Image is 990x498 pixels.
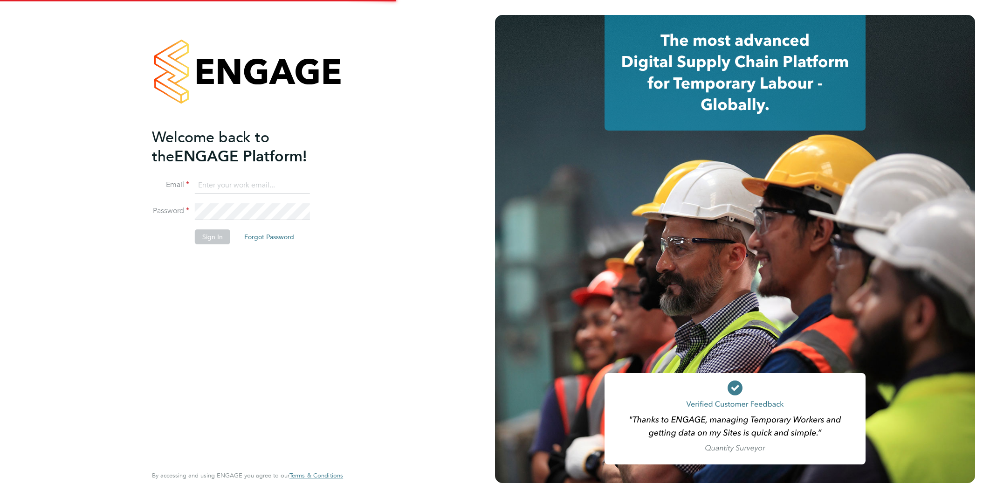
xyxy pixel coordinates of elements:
label: Password [152,206,189,216]
label: Email [152,180,189,190]
button: Forgot Password [237,229,302,244]
span: By accessing and using ENGAGE you agree to our [152,471,343,479]
h2: ENGAGE Platform! [152,128,334,166]
a: Terms & Conditions [289,472,343,479]
span: Terms & Conditions [289,471,343,479]
button: Sign In [195,229,230,244]
span: Welcome back to the [152,128,269,166]
input: Enter your work email... [195,177,310,194]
